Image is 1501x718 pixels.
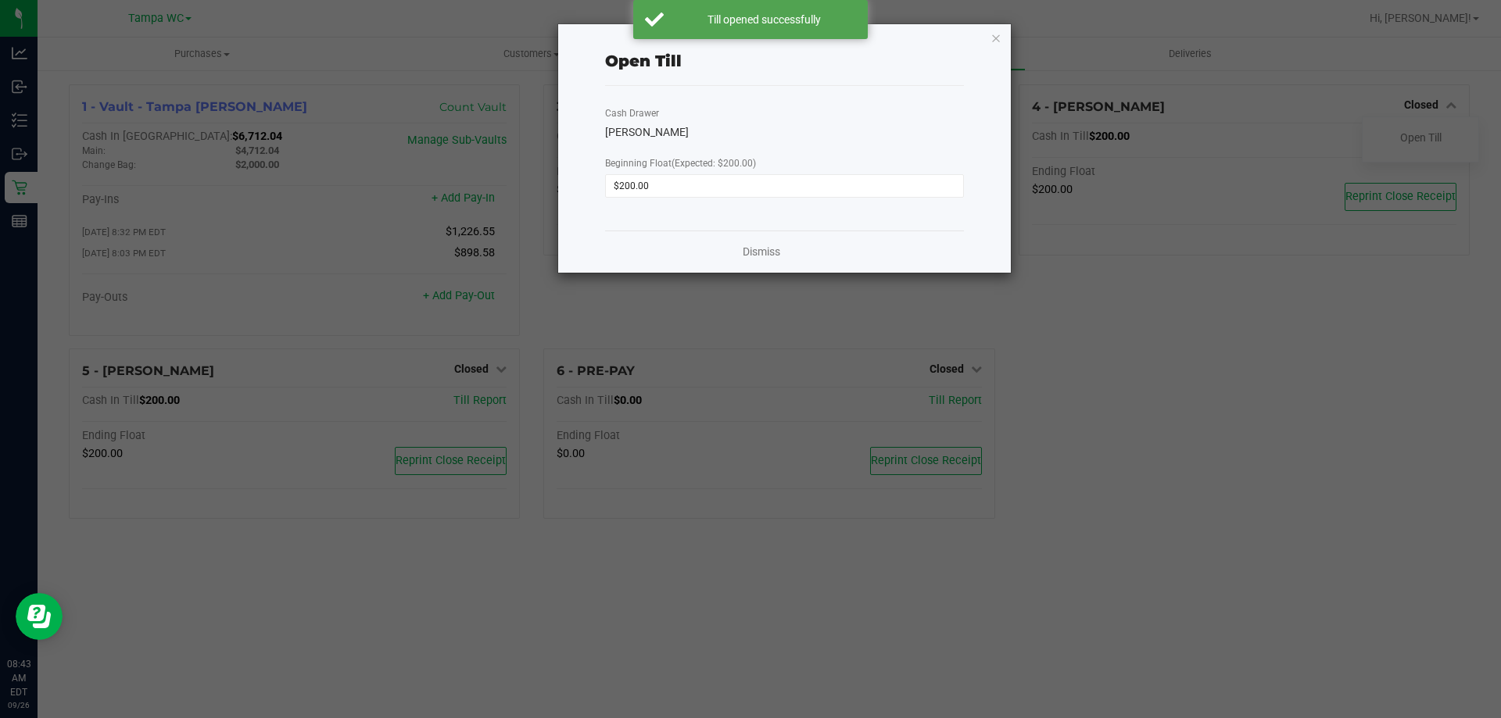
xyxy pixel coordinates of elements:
[605,124,964,141] div: [PERSON_NAME]
[672,158,756,169] span: (Expected: $200.00)
[605,49,682,73] div: Open Till
[16,593,63,640] iframe: Resource center
[605,106,659,120] label: Cash Drawer
[672,12,856,27] div: Till opened successfully
[605,158,756,169] span: Beginning Float
[743,244,780,260] a: Dismiss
